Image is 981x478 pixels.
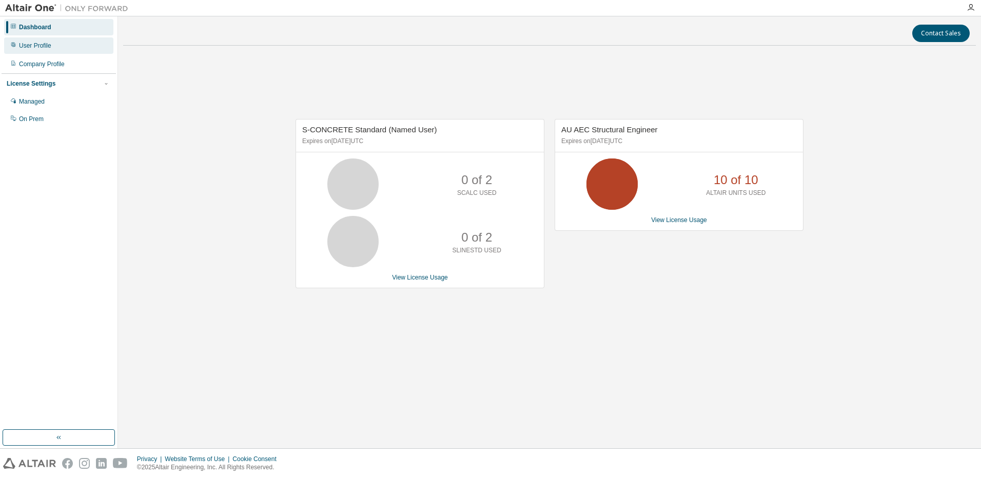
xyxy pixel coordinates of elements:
[302,137,535,146] p: Expires on [DATE] UTC
[453,246,501,255] p: SLINESTD USED
[561,137,794,146] p: Expires on [DATE] UTC
[62,458,73,469] img: facebook.svg
[3,458,56,469] img: altair_logo.svg
[19,23,51,31] div: Dashboard
[302,125,437,134] span: S-CONCRETE Standard (Named User)
[461,229,492,246] p: 0 of 2
[137,455,165,463] div: Privacy
[461,171,492,189] p: 0 of 2
[96,458,107,469] img: linkedin.svg
[714,171,758,189] p: 10 of 10
[165,455,232,463] div: Website Terms of Use
[392,274,448,281] a: View License Usage
[706,189,766,197] p: ALTAIR UNITS USED
[19,60,65,68] div: Company Profile
[5,3,133,13] img: Altair One
[651,216,707,224] a: View License Usage
[912,25,970,42] button: Contact Sales
[457,189,497,197] p: SCALC USED
[19,115,44,123] div: On Prem
[561,125,658,134] span: AU AEC Structural Engineer
[232,455,282,463] div: Cookie Consent
[113,458,128,469] img: youtube.svg
[7,79,55,88] div: License Settings
[19,42,51,50] div: User Profile
[19,97,45,106] div: Managed
[137,463,283,472] p: © 2025 Altair Engineering, Inc. All Rights Reserved.
[79,458,90,469] img: instagram.svg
